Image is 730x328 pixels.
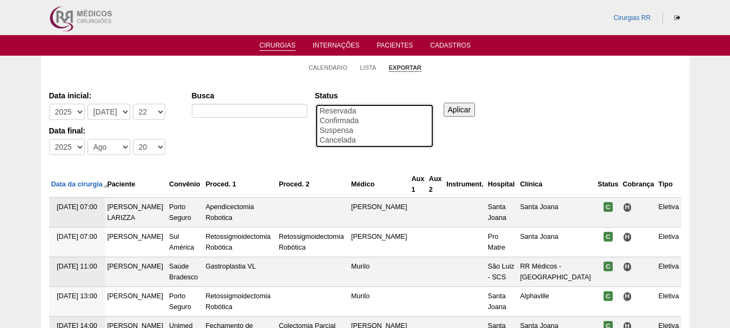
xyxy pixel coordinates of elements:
input: Digite os termos que você deseja procurar. [192,104,307,118]
td: [PERSON_NAME] [349,198,410,227]
td: Santa Joana [518,227,595,257]
td: Retossigmoidectomia Robótica [203,227,277,257]
th: Instrument. [444,171,486,198]
a: Calendário [309,64,347,71]
th: Proced. 1 [203,171,277,198]
th: Aux 1 [409,171,426,198]
td: [PERSON_NAME] [349,227,410,257]
td: Alphaville [518,287,595,317]
a: Data da cirurgia [51,180,110,188]
a: Cadastros [430,42,471,52]
option: Cancelada [319,136,430,145]
th: Tipo [657,171,681,198]
span: Hospital [623,262,632,271]
th: Convênio [167,171,203,198]
td: Santa Joana [486,287,518,317]
td: [PERSON_NAME] [105,287,167,317]
td: São Luiz - SCS [486,257,518,287]
span: [DATE] 11:00 [57,263,97,270]
td: Murilo [349,287,410,317]
td: Eletiva [657,257,681,287]
td: RR Médicos - [GEOGRAPHIC_DATA] [518,257,595,287]
th: Hospital [486,171,518,198]
option: Reservada [319,106,430,116]
a: Cirurgias [259,42,296,51]
a: Exportar [389,64,421,72]
span: Confirmada [604,291,613,301]
td: Pro Matre [486,227,518,257]
td: Retossigmoidectomia Robótica [277,227,349,257]
label: Data final: [49,125,181,136]
span: Confirmada [604,232,613,242]
td: Retossigmoidectomia Robótica [203,287,277,317]
span: [DATE] 07:00 [57,203,97,211]
span: Hospital [623,232,632,242]
td: Sul América [167,227,203,257]
span: Hospital [623,203,632,212]
input: Aplicar [444,103,475,117]
th: Aux 2 [427,171,444,198]
td: Eletiva [657,227,681,257]
label: Data inicial: [49,90,181,101]
td: Apendicectomia Robotica [203,198,277,227]
th: Paciente [105,171,167,198]
a: Pacientes [377,42,413,52]
span: Hospital [623,292,632,301]
td: Porto Seguro [167,287,203,317]
td: Murilo [349,257,410,287]
td: Gastroplastia VL [203,257,277,287]
a: Cirurgias RR [613,14,651,22]
option: Confirmada [319,116,430,126]
label: Busca [192,90,307,101]
th: Cobrança [621,171,657,198]
td: Santa Joana [486,198,518,227]
img: ordem decrescente [103,182,110,189]
a: Lista [360,64,376,71]
td: Saúde Bradesco [167,257,203,287]
td: Porto Seguro [167,198,203,227]
td: Eletiva [657,287,681,317]
span: Confirmada [604,262,613,271]
td: Eletiva [657,198,681,227]
td: [PERSON_NAME] LARIZZA [105,198,167,227]
i: Sair [674,15,680,21]
td: Santa Joana [518,198,595,227]
span: Confirmada [604,202,613,212]
span: [DATE] 13:00 [57,292,97,300]
option: Suspensa [319,126,430,136]
th: Proced. 2 [277,171,349,198]
td: [PERSON_NAME] [105,227,167,257]
th: Clínica [518,171,595,198]
td: [PERSON_NAME] [105,257,167,287]
a: Internações [313,42,360,52]
span: [DATE] 07:00 [57,233,97,240]
th: Status [595,171,621,198]
th: Médico [349,171,410,198]
label: Status [315,90,434,101]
